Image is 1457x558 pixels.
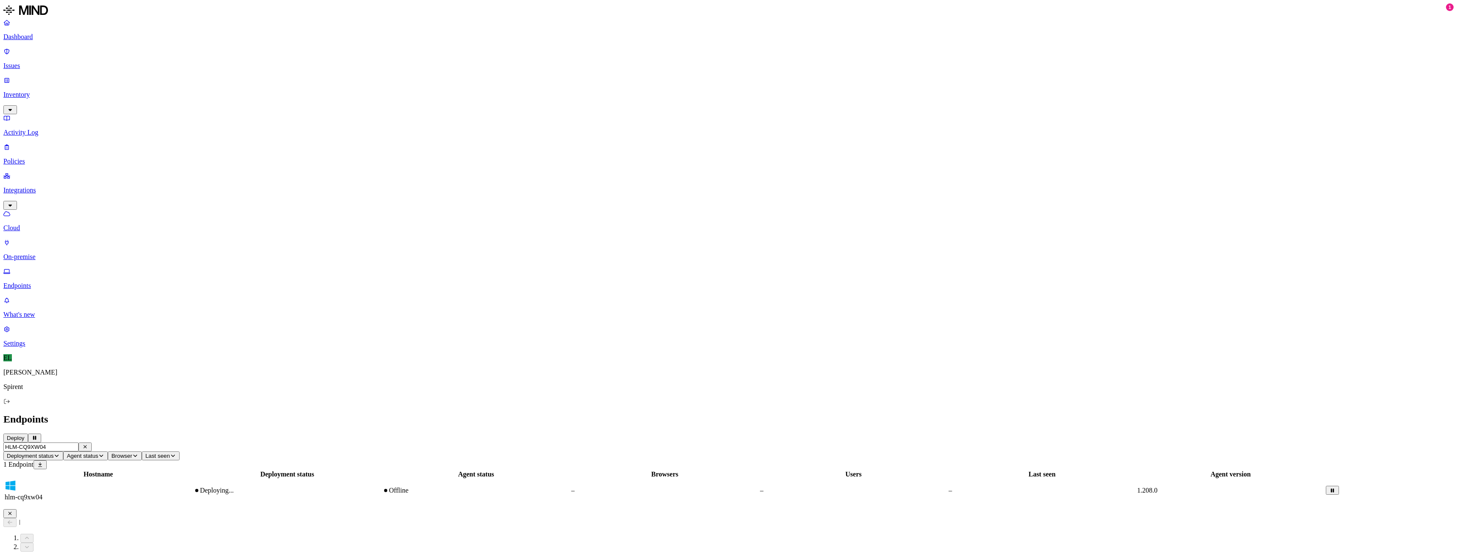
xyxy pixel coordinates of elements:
span: Agent status [67,453,98,459]
span: – [760,487,763,494]
span: Deployment status [7,453,53,459]
div: Agent status [383,471,569,478]
span: Browser [111,453,132,459]
p: Endpoints [3,282,1454,290]
span: hlm-cq9xw04 [5,493,42,501]
div: Deployment status [194,471,381,478]
p: Inventory [3,91,1454,99]
span: – [571,487,575,494]
span: 1.208.0 [1137,487,1158,494]
p: What's new [3,311,1454,318]
p: Policies [3,158,1454,165]
div: Deploying... [194,487,381,494]
p: Activity Log [3,129,1454,136]
p: Integrations [3,186,1454,194]
div: 1 [1446,3,1454,11]
p: On-premise [3,253,1454,261]
button: Deploy [3,434,28,442]
span: 1 Endpoint [3,461,34,468]
div: Users [760,471,947,478]
div: Offline [383,487,569,494]
span: – [949,487,952,494]
img: windows.svg [5,480,17,492]
span: EL [3,354,12,361]
div: Last seen [949,471,1136,478]
p: Spirent [3,383,1454,391]
p: Issues [3,62,1454,70]
div: Hostname [5,471,192,478]
input: Search [3,442,79,451]
p: Dashboard [3,33,1454,41]
div: Browsers [571,471,759,478]
p: Cloud [3,224,1454,232]
h2: Endpoints [3,414,1454,425]
span: Last seen [145,453,170,459]
p: Settings [3,340,1454,347]
img: MIND [3,3,48,17]
div: Agent version [1137,471,1325,478]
